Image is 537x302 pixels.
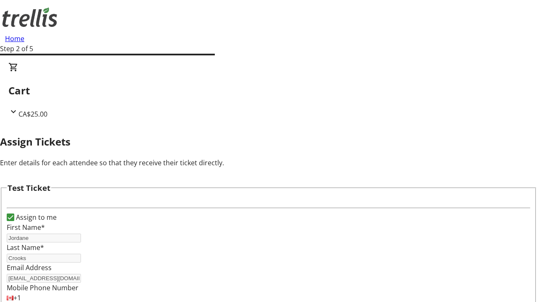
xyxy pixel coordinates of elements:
label: First Name* [7,223,45,232]
label: Last Name* [7,243,44,252]
div: CartCA$25.00 [8,62,529,119]
label: Assign to me [14,212,57,222]
h3: Test Ticket [8,182,50,194]
label: Email Address [7,263,52,272]
label: Mobile Phone Number [7,283,78,292]
span: CA$25.00 [18,109,47,119]
h2: Cart [8,83,529,98]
